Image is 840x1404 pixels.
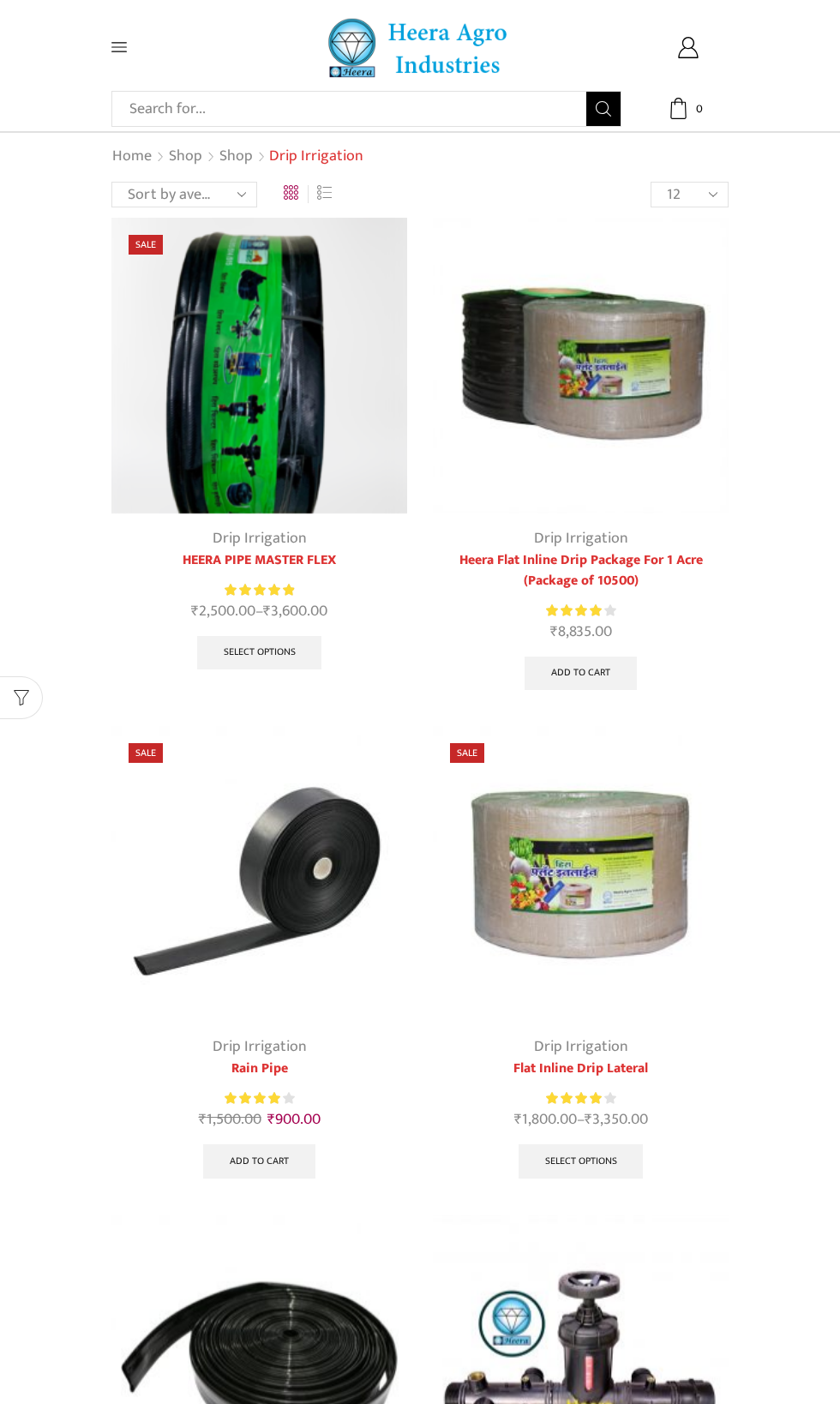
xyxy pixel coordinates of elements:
[199,1107,207,1132] span: ₹
[550,619,558,645] span: ₹
[263,598,327,624] bdi: 3,600.00
[111,182,257,207] select: Shop order
[197,636,322,670] a: Select options for “HEERA PIPE MASTER FLEX”
[111,550,407,571] a: HEERA PIPE MASTER FLEX
[433,726,729,1022] img: Flat Inline Drip Lateral
[433,1059,729,1079] a: Flat Inline Drip Lateral
[525,657,637,691] a: Add to cart: “Heera Flat Inline Drip Package For 1 Acre (Package of 10500)”
[519,1144,644,1179] a: Select options for “Flat Inline Drip Lateral”
[191,598,255,624] bdi: 2,500.00
[111,146,363,168] nav: Breadcrumb
[546,602,604,620] span: Rated out of 5
[129,743,163,763] span: Sale
[267,1107,275,1132] span: ₹
[111,146,153,168] a: Home
[550,619,612,645] bdi: 8,835.00
[514,1107,577,1132] bdi: 1,800.00
[534,525,628,551] a: Drip Irrigation
[111,218,407,513] img: Heera Gold Krushi Pipe Black
[225,1089,294,1107] div: Rated 4.13 out of 5
[433,550,729,591] a: Heera Flat Inline Drip Package For 1 Acre (Package of 10500)
[546,1089,615,1107] div: Rated 4.00 out of 5
[225,581,294,599] span: Rated out of 5
[168,146,203,168] a: Shop
[546,602,615,620] div: Rated 4.21 out of 5
[433,1108,729,1131] span: –
[121,92,586,126] input: Search for...
[433,218,729,513] img: Flat Inline
[586,92,621,126] button: Search button
[585,1107,592,1132] span: ₹
[129,235,163,255] span: Sale
[111,726,407,1022] img: Heera Rain Pipe
[225,1089,282,1107] span: Rated out of 5
[647,98,729,119] a: 0
[267,1107,321,1132] bdi: 900.00
[219,146,254,168] a: Shop
[690,100,707,117] span: 0
[263,598,271,624] span: ₹
[225,581,294,599] div: Rated 5.00 out of 5
[111,600,407,623] span: –
[213,1034,307,1059] a: Drip Irrigation
[450,743,484,763] span: Sale
[191,598,199,624] span: ₹
[269,147,363,166] h1: Drip Irrigation
[199,1107,261,1132] bdi: 1,500.00
[546,1089,602,1107] span: Rated out of 5
[514,1107,522,1132] span: ₹
[111,1059,407,1079] a: Rain Pipe
[585,1107,648,1132] bdi: 3,350.00
[213,525,307,551] a: Drip Irrigation
[534,1034,628,1059] a: Drip Irrigation
[203,1144,315,1179] a: Add to cart: “Rain Pipe”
